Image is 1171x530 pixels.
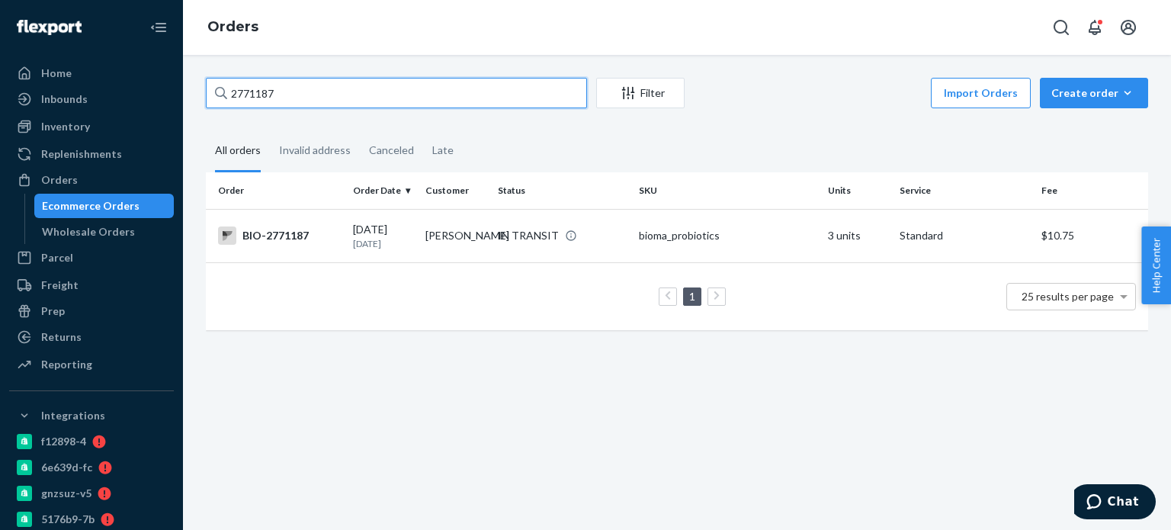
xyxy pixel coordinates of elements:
div: Late [432,130,454,170]
th: Service [893,172,1035,209]
div: Wholesale Orders [42,224,135,239]
p: [DATE] [353,237,413,250]
button: Open notifications [1080,12,1110,43]
a: Inbounds [9,87,174,111]
div: Invalid address [279,130,351,170]
a: Reporting [9,352,174,377]
button: Help Center [1141,226,1171,304]
th: Order [206,172,347,209]
a: Returns [9,325,174,349]
div: BIO-2771187 [218,226,341,245]
div: Ecommerce Orders [42,198,140,214]
button: Filter [596,78,685,108]
a: 6e639d-fc [9,455,174,480]
div: Filter [597,85,684,101]
a: Replenishments [9,142,174,166]
input: Search orders [206,78,587,108]
div: Inbounds [41,92,88,107]
a: Orders [9,168,174,192]
th: Fee [1035,172,1148,209]
div: Customer [425,184,486,197]
button: Close Navigation [143,12,174,43]
a: gnzsuz-v5 [9,481,174,506]
a: f12898-4 [9,429,174,454]
th: SKU [633,172,821,209]
a: Page 1 is your current page [686,290,698,303]
a: Prep [9,299,174,323]
div: Prep [41,304,65,319]
div: Home [41,66,72,81]
div: gnzsuz-v5 [41,486,91,501]
div: bioma_probiotics [639,228,815,243]
div: Create order [1051,85,1137,101]
div: f12898-4 [41,434,86,449]
th: Units [822,172,894,209]
a: Home [9,61,174,85]
td: 3 units [822,209,894,262]
div: Reporting [41,357,92,372]
div: Freight [41,278,79,293]
a: Inventory [9,114,174,139]
div: Parcel [41,250,73,265]
div: [DATE] [353,222,413,250]
span: 25 results per page [1022,290,1114,303]
div: 5176b9-7b [41,512,95,527]
th: Order Date [347,172,419,209]
div: Replenishments [41,146,122,162]
button: Open account menu [1113,12,1144,43]
div: Returns [41,329,82,345]
div: Orders [41,172,78,188]
a: Freight [9,273,174,297]
ol: breadcrumbs [195,5,271,50]
a: Orders [207,18,258,35]
p: Standard [900,228,1028,243]
div: IN TRANSIT [498,228,559,243]
button: Create order [1040,78,1148,108]
button: Open Search Box [1046,12,1076,43]
td: $10.75 [1035,209,1148,262]
div: 6e639d-fc [41,460,92,475]
div: Integrations [41,408,105,423]
a: Wholesale Orders [34,220,175,244]
a: Parcel [9,246,174,270]
iframe: Opens a widget where you can chat to one of our agents [1074,484,1156,522]
div: All orders [215,130,261,172]
div: Inventory [41,119,90,134]
img: Flexport logo [17,20,82,35]
td: [PERSON_NAME] [419,209,492,262]
button: Import Orders [931,78,1031,108]
th: Status [492,172,633,209]
button: Integrations [9,403,174,428]
a: Ecommerce Orders [34,194,175,218]
div: Canceled [369,130,414,170]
